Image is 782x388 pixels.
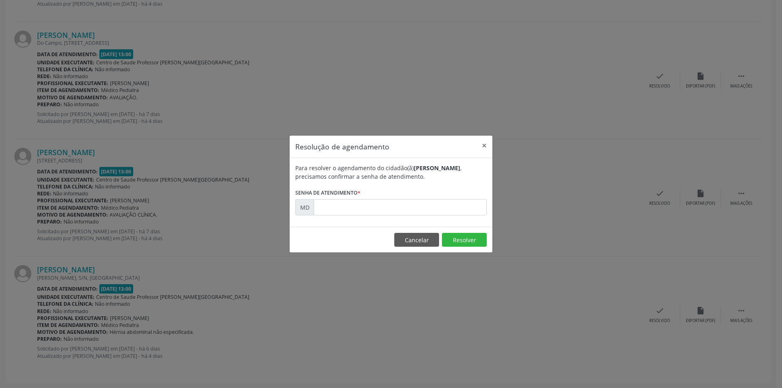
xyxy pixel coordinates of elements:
button: Close [476,136,492,156]
label: Senha de atendimento [295,186,360,199]
button: Cancelar [394,233,439,247]
button: Resolver [442,233,487,247]
div: Para resolver o agendamento do cidadão(ã) , precisamos confirmar a senha de atendimento. [295,164,487,181]
h5: Resolução de agendamento [295,141,389,152]
div: MD [295,199,314,215]
b: [PERSON_NAME] [414,164,460,172]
